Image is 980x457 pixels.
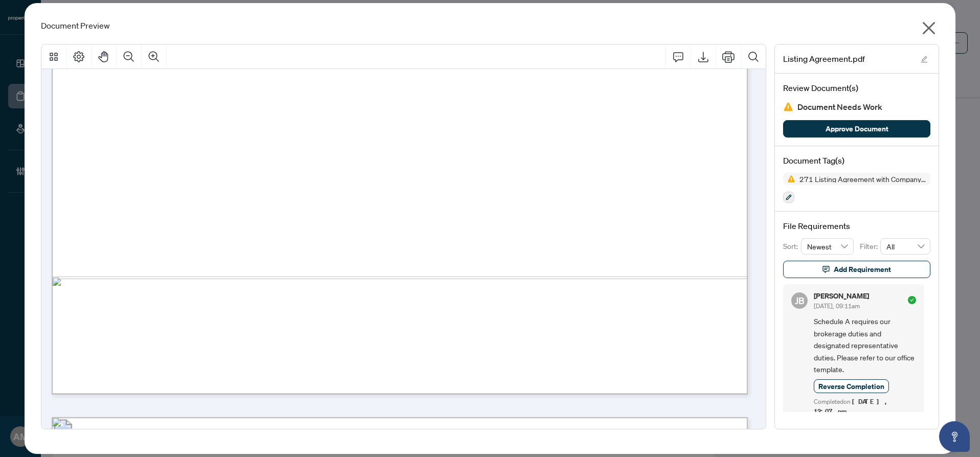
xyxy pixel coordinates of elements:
[814,379,889,393] button: Reverse Completion
[783,102,793,112] img: Document Status
[814,315,916,375] span: Schedule A requires our brokerage duties and designated representative duties. Please refer to ou...
[814,397,890,416] span: [DATE], 12:07pm
[795,293,805,308] span: JB
[783,241,801,252] p: Sort:
[807,239,848,254] span: Newest
[783,154,930,167] h4: Document Tag(s)
[783,120,930,138] button: Approve Document
[783,82,930,94] h4: Review Document(s)
[921,20,937,36] span: close
[814,397,916,417] div: Completed on
[783,173,795,185] img: Status Icon
[818,381,884,392] span: Reverse Completion
[795,175,930,182] span: 271 Listing Agreement with Company Schedule A
[834,261,891,278] span: Add Requirement
[939,421,970,452] button: Open asap
[783,220,930,232] h4: File Requirements
[783,53,865,65] span: Listing Agreement.pdf
[908,296,916,304] span: check-circle
[783,261,930,278] button: Add Requirement
[921,56,928,63] span: edit
[860,241,880,252] p: Filter:
[814,292,869,300] h5: [PERSON_NAME]
[826,121,888,137] span: Approve Document
[41,19,939,32] div: Document Preview
[797,100,882,114] span: Document Needs Work
[886,239,924,254] span: All
[814,302,860,310] span: [DATE], 09:11am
